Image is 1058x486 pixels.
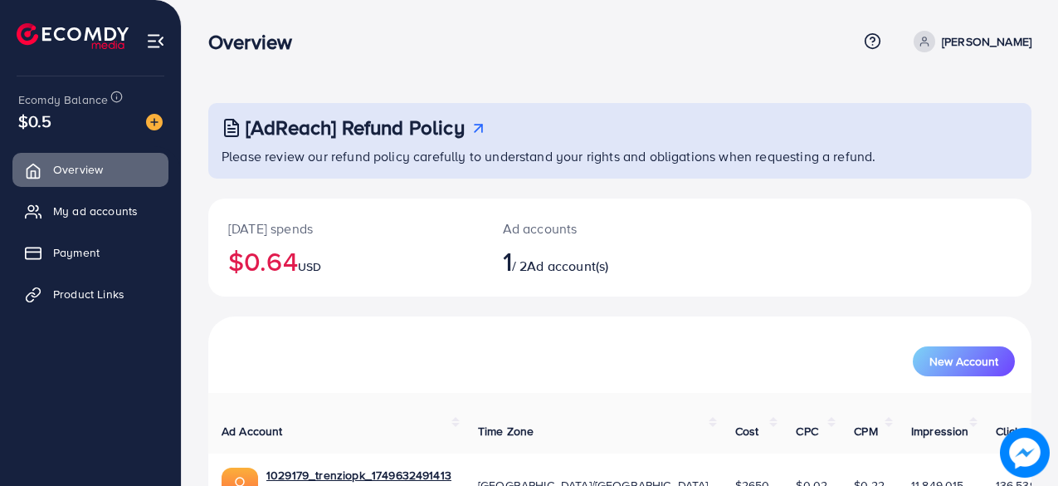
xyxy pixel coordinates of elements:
span: Product Links [53,286,124,302]
img: logo [17,23,129,49]
span: Impression [911,423,969,439]
span: Ad account(s) [527,257,608,275]
h3: Overview [208,30,305,54]
span: Ecomdy Balance [18,91,108,108]
span: Payment [53,244,100,261]
span: Time Zone [478,423,534,439]
h2: $0.64 [228,245,463,277]
span: New Account [929,356,998,367]
a: Product Links [12,277,168,311]
img: image [1000,428,1049,477]
span: 1 [503,242,512,280]
span: $0.5 [18,109,52,133]
span: CPC [796,423,817,439]
a: My ad accounts [12,194,168,228]
img: image [146,114,163,130]
span: Overview [53,161,103,178]
span: Cost [735,423,759,439]
span: USD [298,258,321,275]
img: menu [146,32,165,51]
h3: [AdReach] Refund Policy [246,115,465,140]
span: Ad Account [222,423,283,439]
a: 1029179_trenziopk_1749632491413 [266,467,451,484]
button: New Account [913,346,1015,376]
span: CPM [854,423,877,439]
p: [DATE] spends [228,218,463,238]
a: Payment [12,236,168,269]
span: Clicks [996,423,1027,439]
p: Ad accounts [503,218,669,238]
a: [PERSON_NAME] [907,31,1031,52]
a: Overview [12,153,168,186]
p: [PERSON_NAME] [942,32,1031,52]
h2: / 2 [503,245,669,277]
p: Please review our refund policy carefully to understand your rights and obligations when requesti... [222,146,1021,166]
span: My ad accounts [53,203,138,219]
